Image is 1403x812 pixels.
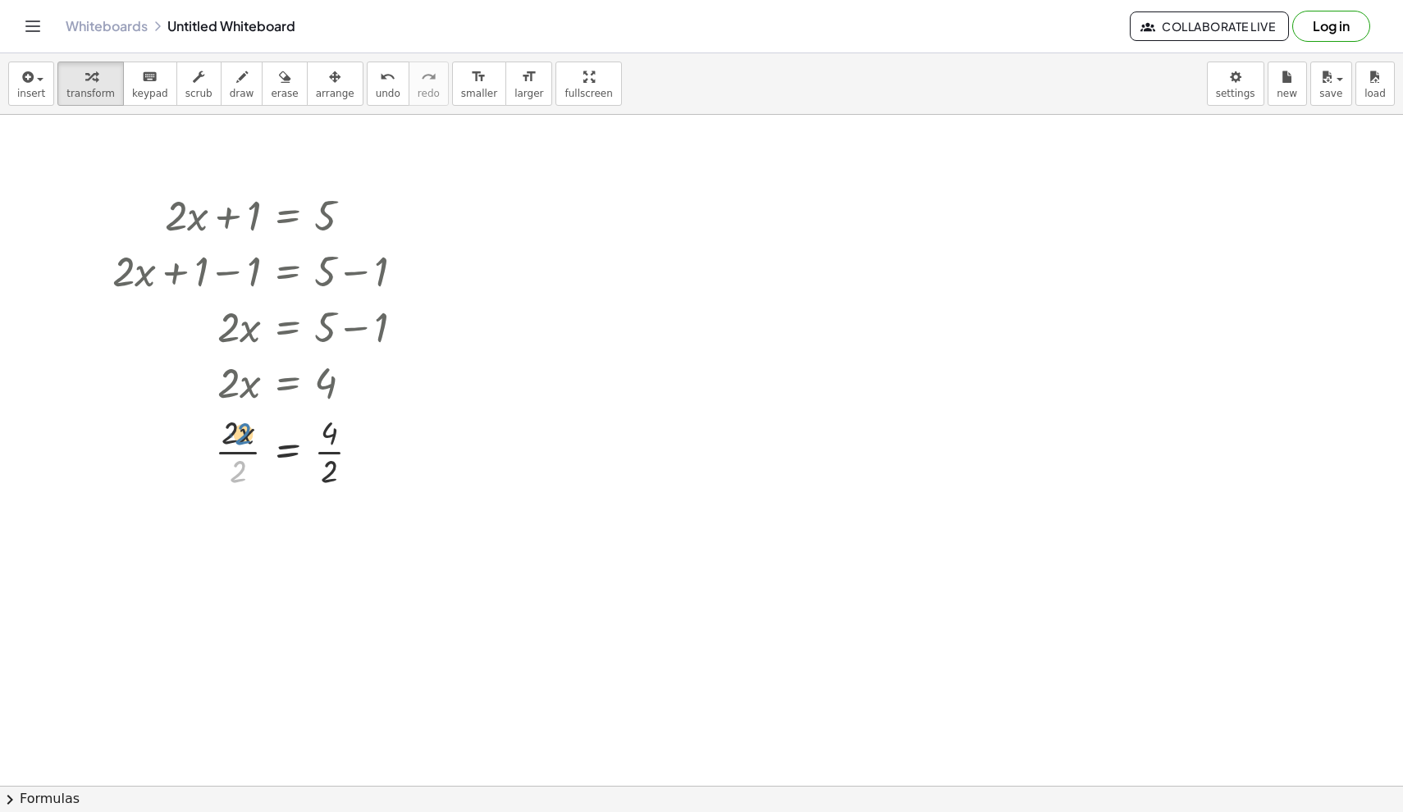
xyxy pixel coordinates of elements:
[521,67,537,87] i: format_size
[221,62,263,106] button: draw
[1277,88,1297,99] span: new
[316,88,354,99] span: arrange
[230,88,254,99] span: draw
[380,67,395,87] i: undo
[555,62,621,106] button: fullscreen
[132,88,168,99] span: keypad
[418,88,440,99] span: redo
[409,62,449,106] button: redoredo
[1364,88,1386,99] span: load
[1355,62,1395,106] button: load
[1216,88,1255,99] span: settings
[1144,19,1275,34] span: Collaborate Live
[20,13,46,39] button: Toggle navigation
[564,88,612,99] span: fullscreen
[1292,11,1370,42] button: Log in
[471,67,487,87] i: format_size
[514,88,543,99] span: larger
[8,62,54,106] button: insert
[376,88,400,99] span: undo
[1310,62,1352,106] button: save
[262,62,307,106] button: erase
[66,88,115,99] span: transform
[505,62,552,106] button: format_sizelarger
[452,62,506,106] button: format_sizesmaller
[367,62,409,106] button: undoundo
[1319,88,1342,99] span: save
[1268,62,1307,106] button: new
[1130,11,1289,41] button: Collaborate Live
[57,62,124,106] button: transform
[142,67,158,87] i: keyboard
[176,62,222,106] button: scrub
[1207,62,1264,106] button: settings
[66,18,148,34] a: Whiteboards
[461,88,497,99] span: smaller
[421,67,436,87] i: redo
[185,88,213,99] span: scrub
[123,62,177,106] button: keyboardkeypad
[307,62,363,106] button: arrange
[271,88,298,99] span: erase
[17,88,45,99] span: insert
